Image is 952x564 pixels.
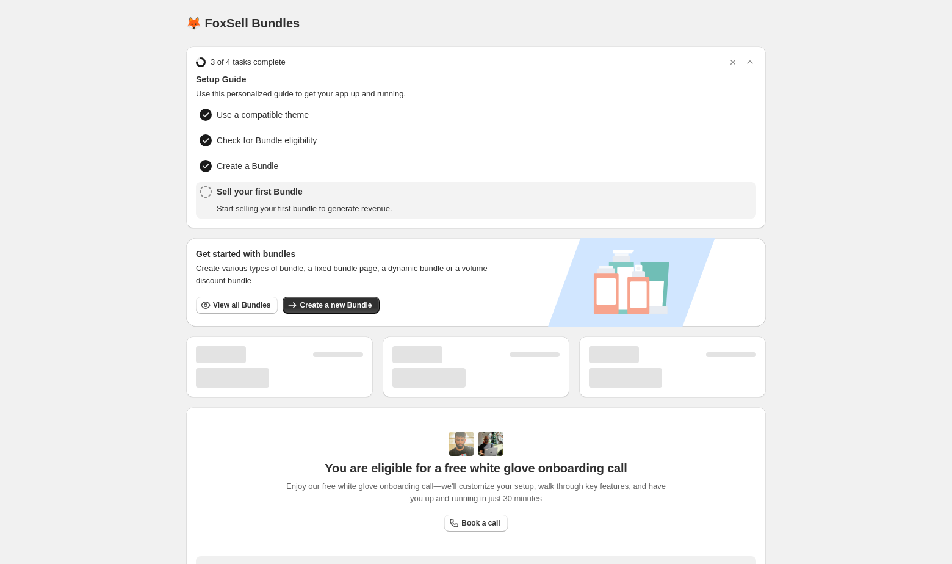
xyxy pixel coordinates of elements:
[217,109,309,121] span: Use a compatible theme
[325,461,627,475] span: You are eligible for a free white glove onboarding call
[196,73,756,85] span: Setup Guide
[280,480,673,505] span: Enjoy our free white glove onboarding call—we'll customize your setup, walk through key features,...
[449,432,474,456] img: Adi
[211,56,286,68] span: 3 of 4 tasks complete
[461,518,500,528] span: Book a call
[186,16,300,31] h1: 🦊 FoxSell Bundles
[196,248,499,260] h3: Get started with bundles
[217,134,317,146] span: Check for Bundle eligibility
[196,297,278,314] button: View all Bundles
[283,297,379,314] button: Create a new Bundle
[300,300,372,310] span: Create a new Bundle
[196,88,756,100] span: Use this personalized guide to get your app up and running.
[217,160,278,172] span: Create a Bundle
[217,186,392,198] span: Sell your first Bundle
[196,262,499,287] span: Create various types of bundle, a fixed bundle page, a dynamic bundle or a volume discount bundle
[478,432,503,456] img: Prakhar
[217,203,392,215] span: Start selling your first bundle to generate revenue.
[444,515,507,532] a: Book a call
[213,300,270,310] span: View all Bundles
